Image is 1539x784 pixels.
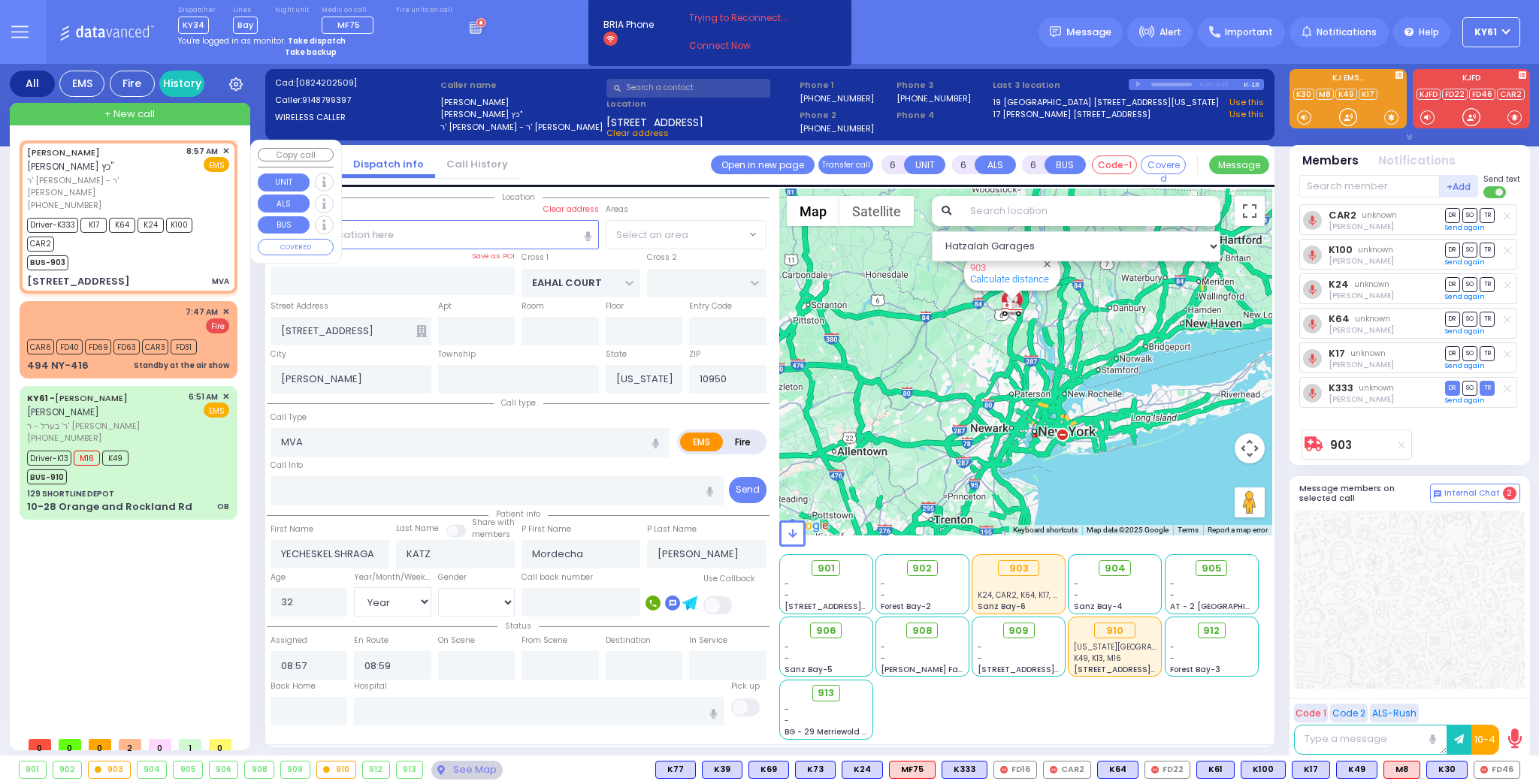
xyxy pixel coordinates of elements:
[1503,487,1516,500] span: 2
[1001,299,1023,318] div: 903
[1170,578,1175,590] span: -
[1329,359,1394,370] span: Yoel Ekstein
[978,601,1026,612] span: Sanz Bay-6
[1302,152,1359,170] button: Members
[53,761,82,778] div: 902
[85,339,111,354] span: FD69
[1203,623,1220,638] span: 912
[1092,155,1137,174] button: Code-1
[209,739,231,750] span: 0
[204,157,229,172] span: EMS
[703,573,755,585] label: Use Callback
[27,199,101,211] span: [PHONE_NUMBER]
[1480,243,1495,257] span: TR
[522,252,549,264] label: Cross 1
[896,109,988,122] span: Phone 4
[1329,348,1345,359] a: K17
[1497,89,1525,100] a: CAR2
[942,761,987,779] div: BLS
[896,92,971,104] label: [PHONE_NUMBER]
[655,761,696,779] div: BLS
[647,252,677,264] label: Cross 2
[1445,346,1460,360] span: DR
[271,635,307,647] label: Assigned
[1235,196,1265,226] button: Toggle fullscreen view
[975,155,1016,174] button: ALS
[1444,488,1500,499] span: Internal Chat
[1462,277,1477,291] span: SO
[606,98,795,110] label: Location
[494,191,543,203] span: Location
[606,127,669,139] span: Clear address
[134,360,229,371] div: Standby at the air show
[960,196,1220,226] input: Search location
[711,155,815,174] a: Open in new page
[271,300,328,312] label: Street Address
[816,623,836,638] span: 906
[59,71,104,97] div: EMS
[800,79,891,92] span: Phone 1
[1141,155,1186,174] button: Covered
[1480,766,1488,773] img: red-radio-icon.svg
[1445,381,1460,395] span: DR
[271,348,286,360] label: City
[1434,490,1441,498] img: comment-alt.png
[783,516,833,535] a: Open this area in Google Maps (opens a new window)
[59,23,159,41] img: Logo
[233,6,258,15] label: Lines
[59,739,81,750] span: 0
[606,115,703,127] span: [STREET_ADDRESS]
[258,216,310,234] button: BUS
[1160,26,1181,39] span: Alert
[1426,761,1468,779] div: BLS
[494,397,543,409] span: Call type
[438,300,452,312] label: Apt
[302,94,351,106] span: 9148799397
[999,273,1025,318] div: YECHESKEL SHRAGA KATZ
[998,560,1039,577] div: 903
[785,601,927,612] span: [STREET_ADDRESS][PERSON_NAME]
[1445,277,1460,291] span: DR
[20,761,46,778] div: 901
[178,17,209,34] span: KY34
[397,761,423,778] div: 913
[275,94,436,107] label: Caller:
[1329,290,1394,301] span: Yoel Deutsch
[119,739,141,750] span: 2
[748,761,789,779] div: BLS
[497,620,539,632] span: Status
[1471,725,1499,755] button: 10-4
[689,39,808,53] a: Connect Now
[1329,324,1394,336] span: Yoel Polatsek
[1354,279,1389,290] span: unknown
[27,392,128,404] a: [PERSON_NAME]
[271,220,599,249] input: Search location here
[1329,210,1356,221] a: CAR2
[1050,766,1057,773] img: red-radio-icon.svg
[27,499,192,514] div: 10-28 Orange and Rockland Rd
[1074,590,1078,601] span: -
[1419,26,1439,39] span: Help
[1445,243,1460,257] span: DR
[56,339,83,354] span: FD40
[787,196,839,226] button: Show street map
[212,276,229,287] div: MVA
[1330,704,1368,722] button: Code 2
[27,160,113,173] span: [PERSON_NAME] כץ"
[842,761,883,779] div: BLS
[1292,761,1330,779] div: BLS
[702,761,742,779] div: BLS
[1244,79,1264,90] div: K-18
[27,339,54,354] span: CAR6
[689,300,732,312] label: Entry Code
[881,578,885,590] span: -
[1469,89,1495,100] a: FD46
[1294,704,1328,722] button: Code 1
[606,348,627,360] label: State
[1094,623,1135,639] div: 910
[1480,346,1495,360] span: TR
[431,761,502,779] div: See map
[1445,327,1485,336] a: Send again
[317,761,356,778] div: 910
[881,601,931,612] span: Forest Bay-2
